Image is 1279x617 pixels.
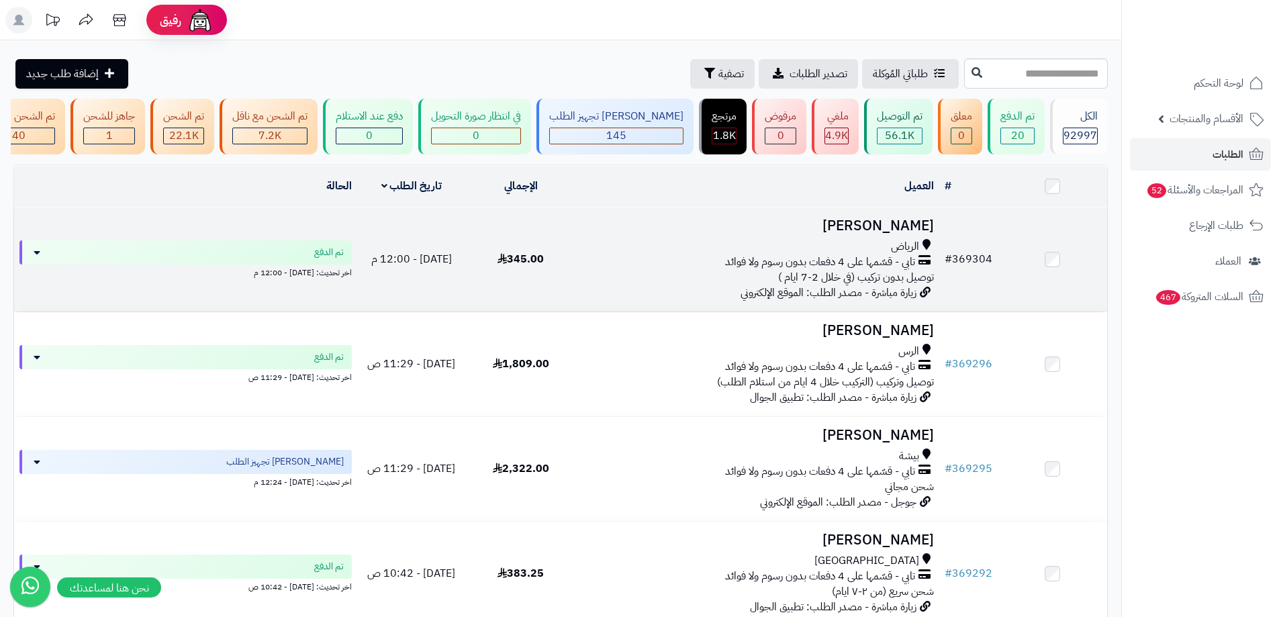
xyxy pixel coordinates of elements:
a: تم التوصيل 56.1K [861,99,935,154]
a: العملاء [1130,245,1271,277]
span: 0 [958,128,965,144]
a: الإجمالي [504,178,538,194]
span: الطلبات [1213,145,1243,164]
span: 1.8K [713,128,736,144]
span: 2,322.00 [493,461,549,477]
a: #369295 [945,461,992,477]
span: 92997 [1063,128,1097,144]
span: [DATE] - 12:00 م [371,251,452,267]
span: زيارة مباشرة - مصدر الطلب: تطبيق الجوال [750,389,916,406]
span: تصدير الطلبات [790,66,847,82]
span: جوجل - مصدر الطلب: الموقع الإلكتروني [760,494,916,510]
span: توصيل بدون تركيب (في خلال 2-7 ايام ) [778,269,934,285]
span: توصيل وتركيب (التركيب خلال 4 ايام من استلام الطلب) [717,374,934,390]
a: تحديثات المنصة [36,7,69,37]
span: # [945,461,952,477]
a: جاهز للشحن 1 [68,99,148,154]
span: 1,809.00 [493,356,549,372]
span: # [945,356,952,372]
span: تابي - قسّمها على 4 دفعات بدون رسوم ولا فوائد [725,359,915,375]
span: تابي - قسّمها على 4 دفعات بدون رسوم ولا فوائد [725,569,915,584]
span: شحن مجاني [885,479,934,495]
h3: [PERSON_NAME] [581,323,934,338]
span: 52 [1147,183,1166,198]
div: اخر تحديث: [DATE] - 11:29 ص [19,369,352,383]
div: 0 [951,128,972,144]
a: طلبات الإرجاع [1130,209,1271,242]
div: 145 [550,128,683,144]
div: 0 [336,128,402,144]
span: 0 [777,128,784,144]
div: دفع عند الاستلام [336,109,403,124]
span: طلباتي المُوكلة [873,66,928,82]
span: تابي - قسّمها على 4 دفعات بدون رسوم ولا فوائد [725,464,915,479]
a: مرتجع 1.8K [696,99,749,154]
button: تصفية [690,59,755,89]
span: زيارة مباشرة - مصدر الطلب: تطبيق الجوال [750,599,916,615]
div: في انتظار صورة التحويل [431,109,521,124]
a: الكل92997 [1047,99,1110,154]
div: مرفوض [765,109,796,124]
div: تم التوصيل [877,109,922,124]
div: 0 [765,128,796,144]
a: مرفوض 0 [749,99,809,154]
a: الطلبات [1130,138,1271,171]
span: بيشة [899,448,919,464]
div: 22126 [164,128,203,144]
a: في انتظار صورة التحويل 0 [416,99,534,154]
span: 345.00 [498,251,544,267]
a: ملغي 4.9K [809,99,861,154]
span: 0 [366,128,373,144]
div: [PERSON_NAME] تجهيز الطلب [549,109,683,124]
span: 145 [606,128,626,144]
a: تم الدفع 20 [985,99,1047,154]
div: مرتجع [712,109,737,124]
div: 20 [1001,128,1034,144]
span: إضافة طلب جديد [26,66,99,82]
a: #369304 [945,251,992,267]
div: تم الشحن مع ناقل [232,109,307,124]
a: السلات المتروكة467 [1130,281,1271,313]
span: 20 [1011,128,1025,144]
div: اخر تحديث: [DATE] - 12:24 م [19,474,352,488]
div: 4922 [825,128,848,144]
div: معلق [951,109,972,124]
h3: [PERSON_NAME] [581,532,934,548]
span: الأقسام والمنتجات [1170,109,1243,128]
span: # [945,565,952,581]
div: 0 [432,128,520,144]
div: الكل [1063,109,1098,124]
span: تابي - قسّمها على 4 دفعات بدون رسوم ولا فوائد [725,254,915,270]
a: المراجعات والأسئلة52 [1130,174,1271,206]
div: 1765 [712,128,736,144]
span: تم الدفع [314,350,344,364]
a: # [945,178,951,194]
a: تم الشحن 22.1K [148,99,217,154]
a: الحالة [326,178,352,194]
a: العميل [904,178,934,194]
span: رفيق [160,12,181,28]
span: [DATE] - 11:29 ص [367,461,455,477]
div: تم الشحن [163,109,204,124]
span: 0 [473,128,479,144]
span: شحن سريع (من ٢-٧ ايام) [832,583,934,600]
span: [DATE] - 10:42 ص [367,565,455,581]
span: 467 [1156,290,1180,305]
div: 56082 [878,128,922,144]
span: تم الدفع [314,246,344,259]
a: معلق 0 [935,99,985,154]
span: 383.25 [498,565,544,581]
a: طلباتي المُوكلة [862,59,959,89]
div: اخر تحديث: [DATE] - 10:42 ص [19,579,352,593]
a: #369296 [945,356,992,372]
span: السلات المتروكة [1155,287,1243,306]
span: # [945,251,952,267]
a: تم الشحن مع ناقل 7.2K [217,99,320,154]
span: المراجعات والأسئلة [1146,181,1243,199]
span: 22.1K [169,128,199,144]
h3: [PERSON_NAME] [581,218,934,234]
a: #369292 [945,565,992,581]
img: logo-2.png [1188,10,1266,38]
div: اخر تحديث: [DATE] - 12:00 م [19,265,352,279]
span: 7.2K [258,128,281,144]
